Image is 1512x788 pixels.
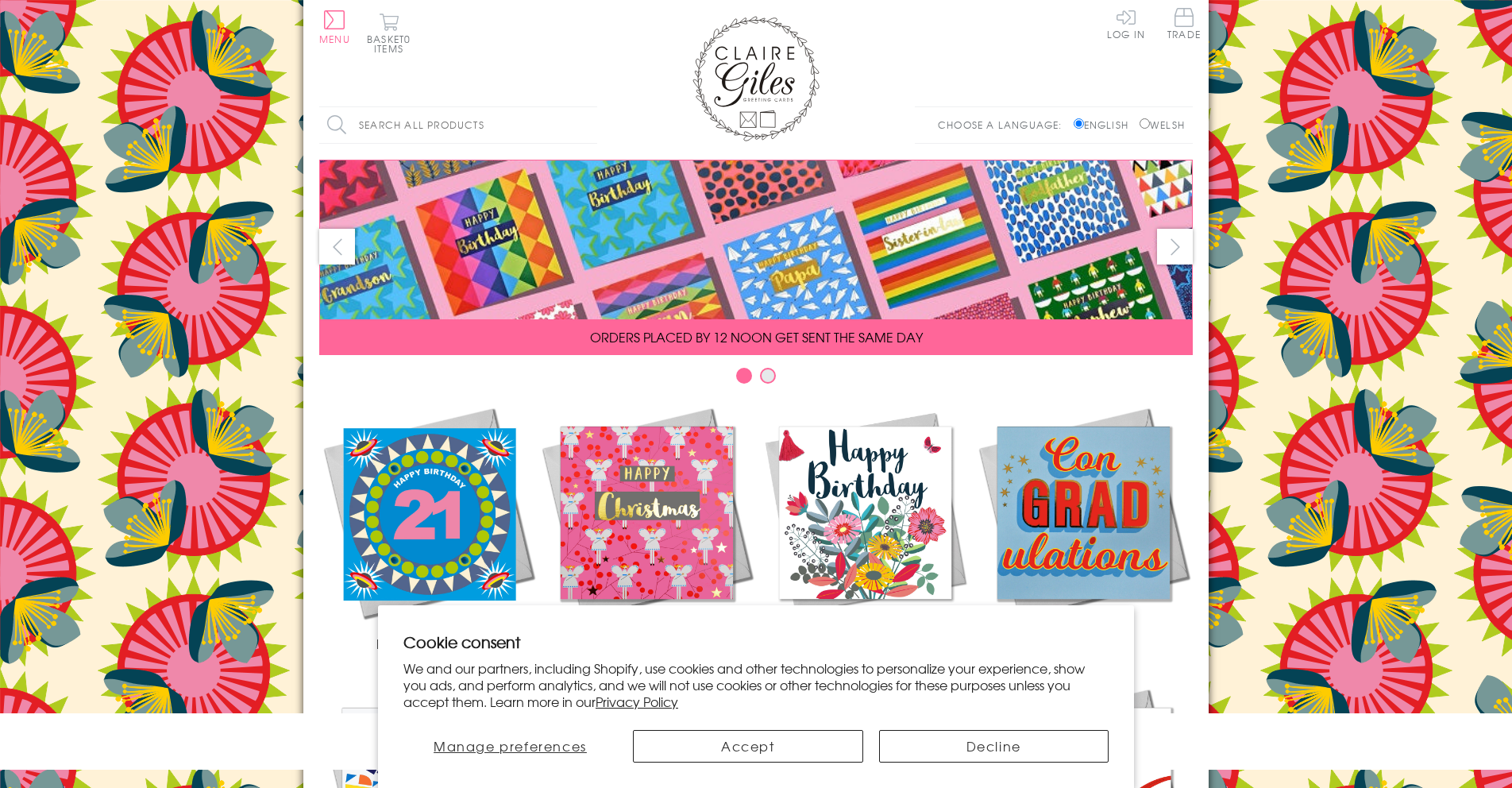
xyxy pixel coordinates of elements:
p: Choose a language: [938,118,1070,132]
button: prev [319,229,355,265]
button: Basket0 items [367,13,411,53]
a: Log In [1107,8,1145,39]
label: Welsh [1140,118,1185,132]
input: Search [581,107,597,143]
p: We and our partners, including Shopify, use cookies and other technologies to personalize your ex... [403,660,1109,709]
span: New Releases [376,634,480,653]
a: Trade [1167,8,1201,42]
span: 0 items [374,32,411,56]
div: Carousel Pagination [319,367,1193,392]
a: Birthdays [756,404,974,653]
input: Search all products [319,107,597,143]
a: Privacy Policy [596,692,678,711]
button: next [1157,229,1193,265]
input: English [1074,118,1084,129]
button: Carousel Page 2 [760,368,776,384]
span: Menu [319,32,350,46]
a: New Releases [319,404,538,653]
button: Decline [879,730,1109,763]
span: Trade [1167,8,1201,39]
a: Academic [974,404,1193,653]
span: ORDERS PLACED BY 12 NOON GET SENT THE SAME DAY [590,327,923,346]
button: Manage preferences [403,730,617,763]
h2: Cookie consent [403,631,1109,653]
label: English [1074,118,1136,132]
button: Menu [319,10,350,44]
img: Claire Giles Greetings Cards [692,16,820,141]
button: Accept [633,730,863,763]
button: Carousel Page 1 (Current Slide) [736,368,752,384]
input: Welsh [1140,118,1150,129]
a: Christmas [538,404,756,653]
span: Manage preferences [434,736,587,755]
